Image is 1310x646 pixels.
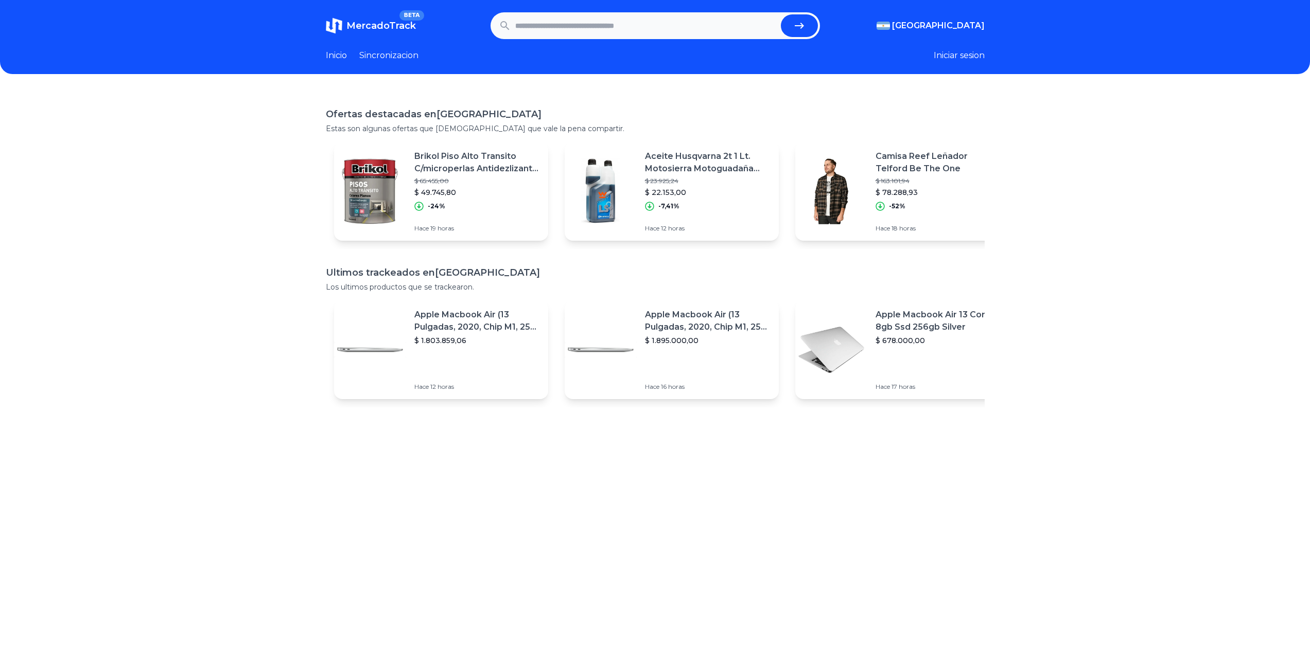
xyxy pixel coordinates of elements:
[645,224,771,232] p: Hace 12 horas
[934,49,985,62] button: Iniciar sesion
[876,224,1001,232] p: Hace 18 horas
[334,155,406,227] img: Featured image
[565,314,637,386] img: Featured image
[876,187,1001,198] p: $ 78.288,93
[326,107,985,121] h1: Ofertas destacadas en [GEOGRAPHIC_DATA]
[359,49,418,62] a: Sincronizacion
[346,20,416,31] span: MercadoTrack
[645,383,771,391] p: Hace 16 horas
[889,202,905,210] p: -52%
[892,20,985,32] span: [GEOGRAPHIC_DATA]
[645,177,771,185] p: $ 23.925,24
[877,20,985,32] button: [GEOGRAPHIC_DATA]
[414,150,540,175] p: Brikol Piso Alto Transito C/microperlas Antidezlizante 4l
[565,155,637,227] img: Featured image
[326,49,347,62] a: Inicio
[565,300,779,399] a: Featured imageApple Macbook Air (13 Pulgadas, 2020, Chip M1, 256 Gb De Ssd, 8 Gb De Ram) - Plata$...
[876,309,1001,333] p: Apple Macbook Air 13 Core I5 8gb Ssd 256gb Silver
[326,17,342,34] img: MercadoTrack
[414,309,540,333] p: Apple Macbook Air (13 Pulgadas, 2020, Chip M1, 256 Gb De Ssd, 8 Gb De Ram) - Plata
[414,187,540,198] p: $ 49.745,80
[565,142,779,241] a: Featured imageAceite Husqvarna 2t 1 Lt. Motosierra Motoguadaña Stihl Echo$ 23.925,24$ 22.153,00-7...
[414,177,540,185] p: $ 65.455,00
[876,150,1001,175] p: Camisa Reef Leñador Telford Be The One
[795,300,1009,399] a: Featured imageApple Macbook Air 13 Core I5 8gb Ssd 256gb Silver$ 678.000,00Hace 17 horas
[877,22,890,30] img: Argentina
[326,123,985,134] p: Estas son algunas ofertas que [DEMOGRAPHIC_DATA] que vale la pena compartir.
[326,265,985,280] h1: Ultimos trackeados en [GEOGRAPHIC_DATA]
[876,335,1001,346] p: $ 678.000,00
[658,202,679,210] p: -7,41%
[876,177,1001,185] p: $ 163.101,94
[334,142,548,241] a: Featured imageBrikol Piso Alto Transito C/microperlas Antidezlizante 4l$ 65.455,00$ 49.745,80-24%...
[334,300,548,399] a: Featured imageApple Macbook Air (13 Pulgadas, 2020, Chip M1, 256 Gb De Ssd, 8 Gb De Ram) - Plata$...
[645,309,771,333] p: Apple Macbook Air (13 Pulgadas, 2020, Chip M1, 256 Gb De Ssd, 8 Gb De Ram) - Plata
[876,383,1001,391] p: Hace 17 horas
[795,142,1009,241] a: Featured imageCamisa Reef Leñador Telford Be The One$ 163.101,94$ 78.288,93-52%Hace 18 horas
[326,282,985,292] p: Los ultimos productos que se trackearon.
[334,314,406,386] img: Featured image
[795,314,867,386] img: Featured image
[795,155,867,227] img: Featured image
[645,187,771,198] p: $ 22.153,00
[414,335,540,346] p: $ 1.803.859,06
[645,150,771,175] p: Aceite Husqvarna 2t 1 Lt. Motosierra Motoguadaña Stihl Echo
[645,335,771,346] p: $ 1.895.000,00
[326,17,416,34] a: MercadoTrackBETA
[414,383,540,391] p: Hace 12 horas
[428,202,445,210] p: -24%
[399,10,424,21] span: BETA
[414,224,540,232] p: Hace 19 horas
